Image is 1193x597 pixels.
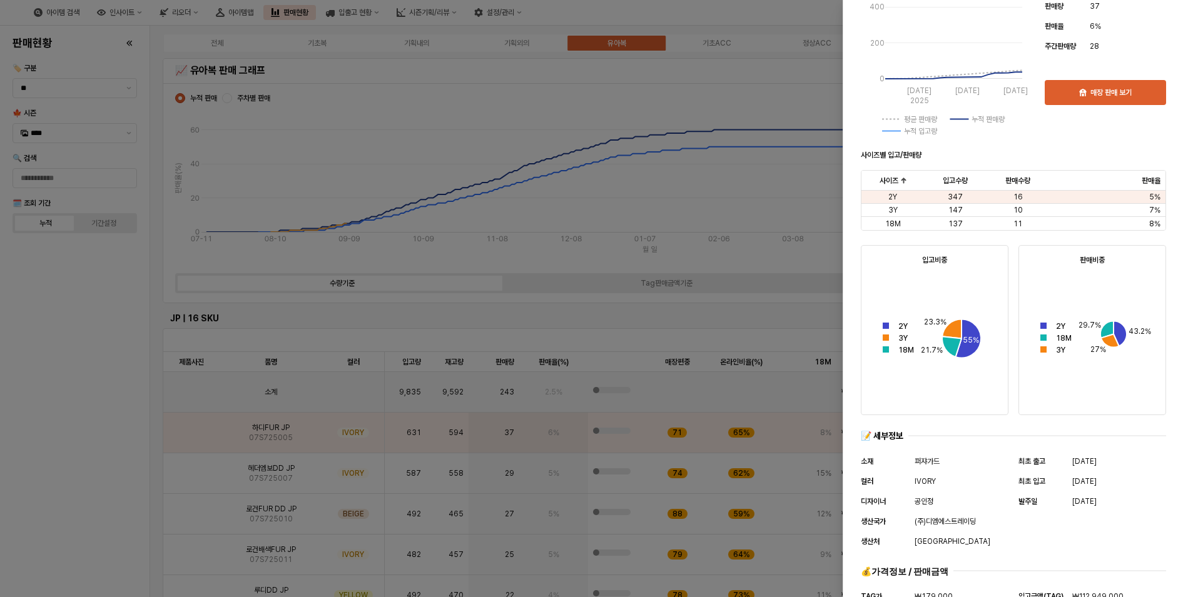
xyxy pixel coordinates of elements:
span: 판매율 [1045,22,1064,31]
span: 생산국가 [861,517,886,526]
span: 생산처 [861,537,880,546]
span: 판매수량 [1005,176,1030,186]
strong: 입고비중 [922,256,947,264]
span: 최초 출고 [1018,457,1045,466]
span: 공인정 [915,495,933,508]
span: 11 [1013,219,1022,229]
span: 판매율 [1142,176,1160,186]
span: 347 [948,192,963,202]
span: 18M [885,219,901,229]
span: 최초 입고 [1018,477,1045,486]
span: 발주일 [1018,497,1037,506]
span: [GEOGRAPHIC_DATA] [915,535,990,548]
strong: 판매비중 [1080,256,1105,264]
span: 디자이너 [861,497,886,506]
p: 매장 판매 보기 [1090,88,1132,98]
span: 28 [1090,40,1099,53]
span: [DATE] [1072,475,1097,488]
span: 2Y [888,192,897,202]
span: 주간판매량 [1045,42,1076,51]
span: 10 [1013,205,1023,215]
button: 매장 판매 보기 [1045,80,1166,105]
span: (주)디엠에스트레이딩 [915,515,976,528]
span: 7% [1149,205,1160,215]
span: [DATE] [1072,495,1097,508]
span: 5% [1149,192,1160,202]
span: 컬러 [861,477,873,486]
div: 💰가격정보 / 판매금액 [861,565,948,577]
span: 16 [1013,192,1023,202]
span: IVORY [915,475,936,488]
span: 8% [1149,219,1160,229]
span: 사이즈 [880,176,898,186]
span: 소재 [861,457,873,466]
span: 3Y [888,205,898,215]
span: 6% [1090,20,1101,33]
span: 147 [948,205,963,215]
span: [DATE] [1072,455,1097,468]
div: 📝 세부정보 [861,430,903,442]
span: 퍼쟈가드 [915,455,940,468]
span: 137 [948,219,963,229]
strong: 사이즈별 입고/판매량 [861,151,921,159]
span: 판매량 [1045,2,1064,11]
span: 입고수량 [943,176,968,186]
